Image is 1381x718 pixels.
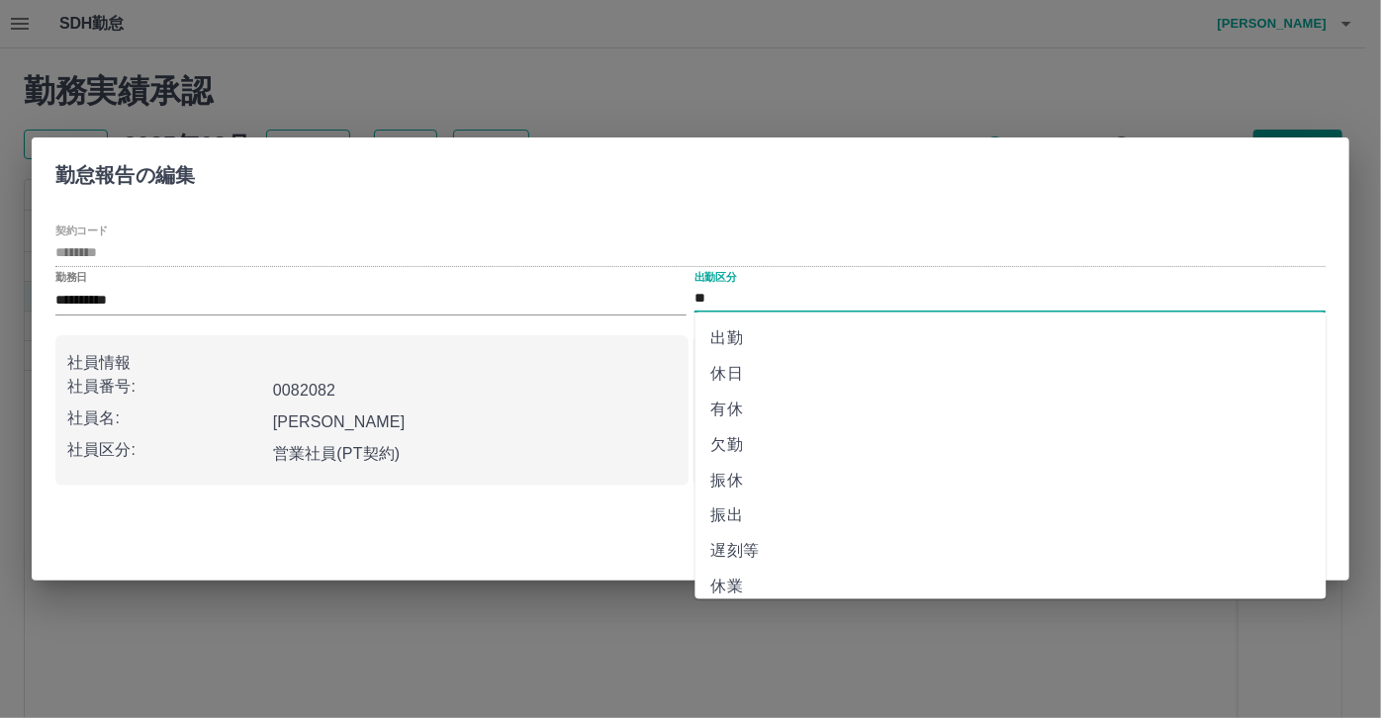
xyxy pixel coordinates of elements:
p: 社員情報 [67,351,677,375]
b: 0082082 [273,382,335,399]
label: 出勤区分 [694,269,736,284]
p: 社員区分: [67,438,265,462]
label: 契約コード [55,224,108,238]
li: 遅刻等 [695,534,1327,570]
label: 勤務日 [55,269,87,284]
li: 有休 [695,392,1327,427]
p: 社員名: [67,406,265,430]
li: 振出 [695,498,1327,534]
b: [PERSON_NAME] [273,413,406,430]
li: 振休 [695,463,1327,498]
h2: 勤怠報告の編集 [32,137,219,205]
li: 出勤 [695,320,1327,356]
li: 欠勤 [695,427,1327,463]
li: 休日 [695,356,1327,392]
p: 社員番号: [67,375,265,399]
b: 営業社員(PT契約) [273,445,401,462]
li: 休業 [695,570,1327,605]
